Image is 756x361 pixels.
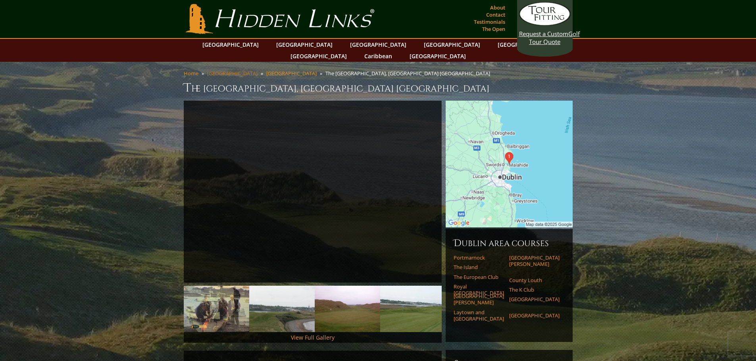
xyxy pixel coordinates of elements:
h6: Dublin Area Courses [454,237,565,250]
a: Home [184,70,198,77]
a: [GEOGRAPHIC_DATA] [509,312,560,319]
a: The European Club [454,274,504,280]
a: The K Club [509,287,560,293]
a: Caribbean [360,50,396,62]
img: Google Map of The Island Golf Club, Fingal, Dublin, Ireland [446,101,573,227]
span: Request a Custom [519,30,568,38]
a: [GEOGRAPHIC_DATA] [198,39,263,50]
h1: The [GEOGRAPHIC_DATA], [GEOGRAPHIC_DATA] [GEOGRAPHIC_DATA] [184,80,573,96]
a: [GEOGRAPHIC_DATA] [420,39,484,50]
a: About [488,2,507,13]
a: Royal [GEOGRAPHIC_DATA] [454,283,504,296]
a: [GEOGRAPHIC_DATA][PERSON_NAME] [454,293,504,306]
a: [GEOGRAPHIC_DATA][PERSON_NAME] [509,254,560,267]
a: The Open [480,23,507,34]
a: The Island [454,264,504,270]
a: Laytown and [GEOGRAPHIC_DATA] [454,309,504,322]
a: View Full Gallery [291,334,335,341]
a: Contact [484,9,507,20]
a: Request a CustomGolf Tour Quote [519,2,571,46]
a: County Louth [509,277,560,283]
a: Testimonials [472,16,507,27]
a: Portmarnock [454,254,504,261]
a: [GEOGRAPHIC_DATA] [207,70,258,77]
a: [GEOGRAPHIC_DATA] [272,39,337,50]
a: [GEOGRAPHIC_DATA] [494,39,558,50]
a: [GEOGRAPHIC_DATA] [406,50,470,62]
a: [GEOGRAPHIC_DATA] [509,296,560,302]
a: [GEOGRAPHIC_DATA] [346,39,410,50]
li: The [GEOGRAPHIC_DATA], [GEOGRAPHIC_DATA] [GEOGRAPHIC_DATA] [325,70,493,77]
a: [GEOGRAPHIC_DATA] [266,70,317,77]
a: [GEOGRAPHIC_DATA] [287,50,351,62]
